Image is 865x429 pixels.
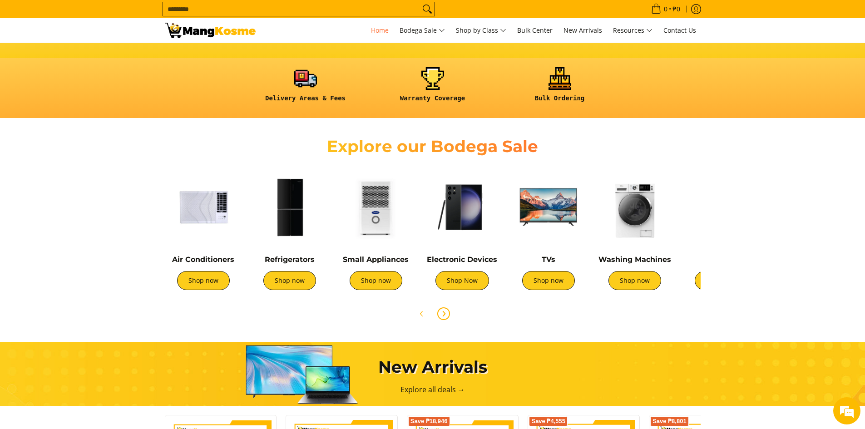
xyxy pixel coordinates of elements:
[542,255,555,264] a: TVs
[659,18,701,43] a: Contact Us
[420,2,435,16] button: Search
[412,304,432,324] button: Previous
[695,271,747,290] a: Shop now
[522,271,575,290] a: Shop now
[663,26,696,35] span: Contact Us
[350,271,402,290] a: Shop now
[434,304,454,324] button: Next
[265,18,701,43] nav: Main Menu
[501,67,619,109] a: <h6><strong>Bulk Ordering</strong></h6>
[177,271,230,290] a: Shop now
[563,26,602,35] span: New Arrivals
[366,18,393,43] a: Home
[531,419,565,424] span: Save ₱4,555
[343,255,409,264] a: Small Appliances
[517,26,553,35] span: Bulk Center
[648,4,683,14] span: •
[337,168,415,246] img: Small Appliances
[395,18,450,43] a: Bodega Sale
[608,271,661,290] a: Shop now
[608,18,657,43] a: Resources
[671,6,682,12] span: ₱0
[410,419,448,424] span: Save ₱18,946
[559,18,607,43] a: New Arrivals
[371,26,389,35] span: Home
[451,18,511,43] a: Shop by Class
[596,168,673,246] img: Washing Machines
[424,168,501,246] img: Electronic Devices
[247,67,365,109] a: <h6><strong>Delivery Areas & Fees</strong></h6>
[456,25,506,36] span: Shop by Class
[682,168,760,246] img: Cookers
[510,168,587,246] img: TVs
[613,25,652,36] span: Resources
[263,271,316,290] a: Shop now
[435,271,489,290] a: Shop Now
[251,168,328,246] img: Refrigerators
[513,18,557,43] a: Bulk Center
[301,136,564,157] h2: Explore our Bodega Sale
[265,255,315,264] a: Refrigerators
[652,419,687,424] span: Save ₱8,801
[662,6,669,12] span: 0
[165,168,242,246] img: Air Conditioners
[374,67,492,109] a: <h6><strong>Warranty Coverage</strong></h6>
[400,25,445,36] span: Bodega Sale
[400,385,465,394] a: Explore all deals →
[165,23,256,38] img: Mang Kosme: Your Home Appliances Warehouse Sale Partner!
[598,255,671,264] a: Washing Machines
[172,255,234,264] a: Air Conditioners
[427,255,497,264] a: Electronic Devices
